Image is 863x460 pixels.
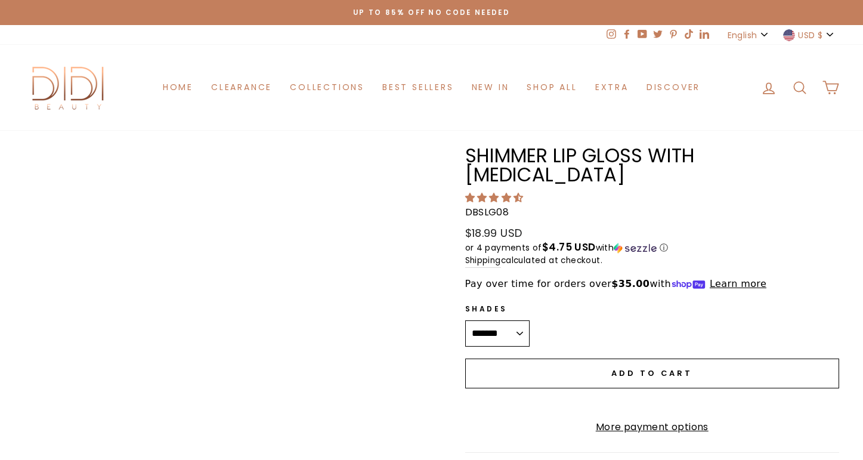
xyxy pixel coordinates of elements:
[465,419,840,435] a: More payment options
[465,242,840,254] div: or 4 payments of$4.75 USDwithSezzle Click to learn more about Sezzle
[465,254,840,268] small: calculated at checkout.
[518,76,586,98] a: Shop All
[373,76,463,98] a: Best Sellers
[780,25,839,45] button: USD $
[463,76,518,98] a: New in
[638,76,709,98] a: Discover
[611,368,692,379] span: Add to cart
[202,76,281,98] a: Clearance
[353,8,510,17] span: Up to 85% off NO CODE NEEDED
[154,76,709,98] ul: Primary
[728,29,757,42] span: English
[614,243,657,254] img: Sezzle
[586,76,638,98] a: Extra
[724,25,774,45] button: English
[465,303,530,314] label: Shades
[24,63,113,112] img: Didi Beauty Co.
[542,240,596,254] span: $4.75 USD
[465,146,840,185] h1: Shimmer Lip Gloss With [MEDICAL_DATA]
[798,29,822,42] span: USD $
[465,254,501,268] a: Shipping
[465,191,526,205] span: 4.67 stars
[465,226,522,240] span: $18.99 USD
[465,359,840,388] button: Add to cart
[154,76,202,98] a: Home
[281,76,373,98] a: Collections
[465,205,840,220] p: DBSLG08
[465,242,840,254] div: or 4 payments of with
